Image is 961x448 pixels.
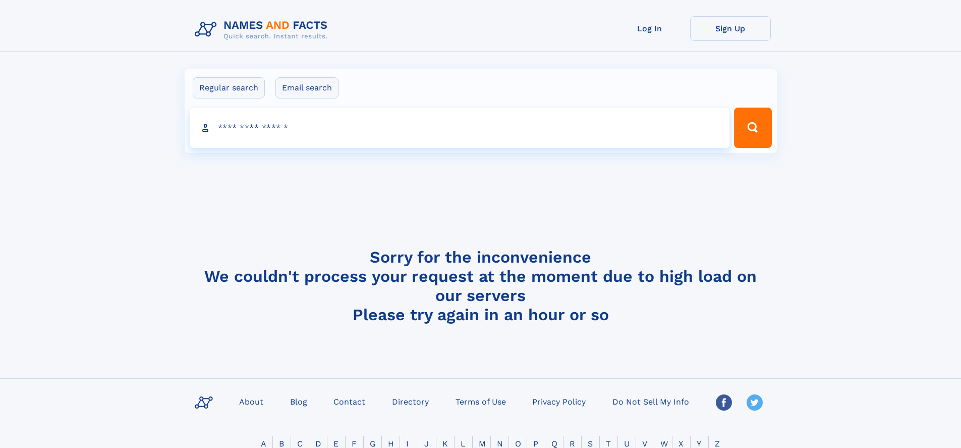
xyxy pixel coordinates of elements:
a: Directory [388,394,433,409]
img: Logo Names and Facts [191,16,336,43]
a: About [235,394,267,409]
img: Facebook [716,394,732,411]
label: Regular search [193,77,265,98]
a: Log In [609,16,690,41]
h4: Sorry for the inconvenience We couldn't process your request at the moment due to high load on ou... [191,247,771,324]
a: Sign Up [690,16,771,41]
a: Terms of Use [451,394,510,409]
img: Twitter [747,394,763,411]
label: Email search [275,77,338,98]
a: Privacy Policy [528,394,590,409]
a: Blog [286,394,311,409]
input: search input [190,108,730,148]
a: Contact [329,394,369,409]
a: Do Not Sell My Info [608,394,693,409]
button: Search Button [734,108,771,148]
